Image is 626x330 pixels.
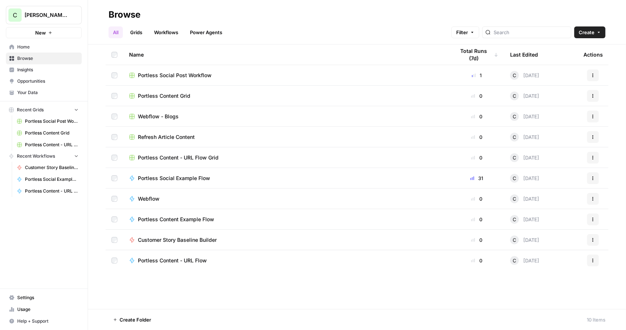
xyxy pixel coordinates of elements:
[25,130,78,136] span: Portless Content Grid
[579,29,594,36] span: Create
[455,236,498,244] div: 0
[138,133,195,141] span: Refresh Article Content
[14,173,82,185] a: Portless Social Example Flow
[455,195,498,202] div: 0
[513,92,516,100] span: C
[25,118,78,125] span: Portless Social Post Workflow
[455,216,498,223] div: 0
[109,314,155,326] button: Create Folder
[510,92,539,100] div: [DATE]
[455,257,498,264] div: 0
[574,26,605,38] button: Create
[494,29,568,36] input: Search
[138,195,160,202] span: Webflow
[14,139,82,151] a: Portless Content - URL Flow Grid
[17,55,78,62] span: Browse
[138,216,214,223] span: Portless Content Example Flow
[109,9,140,21] div: Browse
[109,26,123,38] a: All
[129,216,443,223] a: Portless Content Example Flow
[587,316,605,323] div: 10 Items
[186,26,227,38] a: Power Agents
[25,176,78,183] span: Portless Social Example Flow
[138,175,210,182] span: Portless Social Example Flow
[455,133,498,141] div: 0
[510,174,539,183] div: [DATE]
[6,41,82,53] a: Home
[25,11,69,19] span: [PERSON_NAME]'s Workspace
[510,153,539,162] div: [DATE]
[17,294,78,301] span: Settings
[513,236,516,244] span: C
[129,195,443,202] a: Webflow
[14,185,82,197] a: Portless Content - URL Flow
[17,89,78,96] span: Your Data
[6,151,82,162] button: Recent Workflows
[126,26,147,38] a: Grids
[510,112,539,121] div: [DATE]
[17,306,78,313] span: Usage
[455,72,498,79] div: 1
[6,292,82,304] a: Settings
[513,133,516,141] span: C
[14,162,82,173] a: Customer Story Baseline Builder
[456,29,468,36] span: Filter
[13,11,17,19] span: C
[129,92,443,100] a: Portless Content Grid
[138,92,190,100] span: Portless Content Grid
[510,194,539,203] div: [DATE]
[138,113,179,120] span: Webflow - Blogs
[513,257,516,264] span: C
[510,236,539,244] div: [DATE]
[510,71,539,80] div: [DATE]
[6,87,82,98] a: Your Data
[138,257,207,264] span: Portless Content - URL Flow
[138,236,217,244] span: Customer Story Baseline Builder
[14,127,82,139] a: Portless Content Grid
[455,44,498,65] div: Total Runs (7d)
[6,304,82,315] a: Usage
[129,257,443,264] a: Portless Content - URL Flow
[17,318,78,324] span: Help + Support
[129,154,443,161] a: Portless Content - URL Flow Grid
[455,175,498,182] div: 31
[6,27,82,38] button: New
[138,72,212,79] span: Portless Social Post Workflow
[513,154,516,161] span: C
[17,78,78,85] span: Opportunities
[17,107,44,113] span: Recent Grids
[455,113,498,120] div: 0
[510,215,539,224] div: [DATE]
[150,26,183,38] a: Workflows
[25,164,78,171] span: Customer Story Baseline Builder
[455,92,498,100] div: 0
[14,115,82,127] a: Portless Social Post Workflow
[17,44,78,50] span: Home
[510,256,539,265] div: [DATE]
[129,175,443,182] a: Portless Social Example Flow
[513,216,516,223] span: C
[510,133,539,141] div: [DATE]
[138,154,219,161] span: Portless Content - URL Flow Grid
[510,44,538,65] div: Last Edited
[513,195,516,202] span: C
[455,154,498,161] div: 0
[6,75,82,87] a: Opportunities
[513,175,516,182] span: C
[129,236,443,244] a: Customer Story Baseline Builder
[129,44,443,65] div: Name
[129,113,443,120] a: Webflow - Blogs
[25,141,78,148] span: Portless Content - URL Flow Grid
[25,188,78,194] span: Portless Content - URL Flow
[6,315,82,327] button: Help + Support
[120,316,151,323] span: Create Folder
[451,26,479,38] button: Filter
[583,44,603,65] div: Actions
[513,113,516,120] span: C
[6,53,82,64] a: Browse
[513,72,516,79] span: C
[6,64,82,76] a: Insights
[17,153,55,159] span: Recent Workflows
[6,104,82,115] button: Recent Grids
[129,133,443,141] a: Refresh Article Content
